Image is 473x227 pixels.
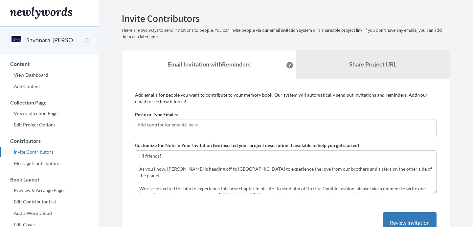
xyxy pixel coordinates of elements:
[135,142,359,149] label: Customize the Note in Your Invitation (we inserted your project description if available to help ...
[0,100,99,105] h3: Collection Page
[0,138,99,144] h3: Contributors
[349,61,397,68] b: Share Project URL
[0,177,99,182] h3: Book Layout
[135,150,437,194] textarea: Hi friends! As you know, [PERSON_NAME] is heading off to [GEOGRAPHIC_DATA] to experience the love...
[137,121,434,128] input: Add contributor email(s) here...
[10,7,72,19] img: Newlywords logo
[422,207,466,224] iframe: Opens a widget where you can chat to one of our agents
[0,61,99,67] h3: Content
[122,27,450,40] p: There are two ways to send invitations to people. You can invite people via our email invitation ...
[135,92,437,105] p: Add emails for people you want to contribute to your memory book. Our system will automatically s...
[26,36,79,45] button: Sayonara, [PERSON_NAME]!
[135,111,178,118] label: Paste or Type Emails:
[168,61,251,68] strong: Email Invitation with Reminders
[122,13,450,24] h2: Invite Contributors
